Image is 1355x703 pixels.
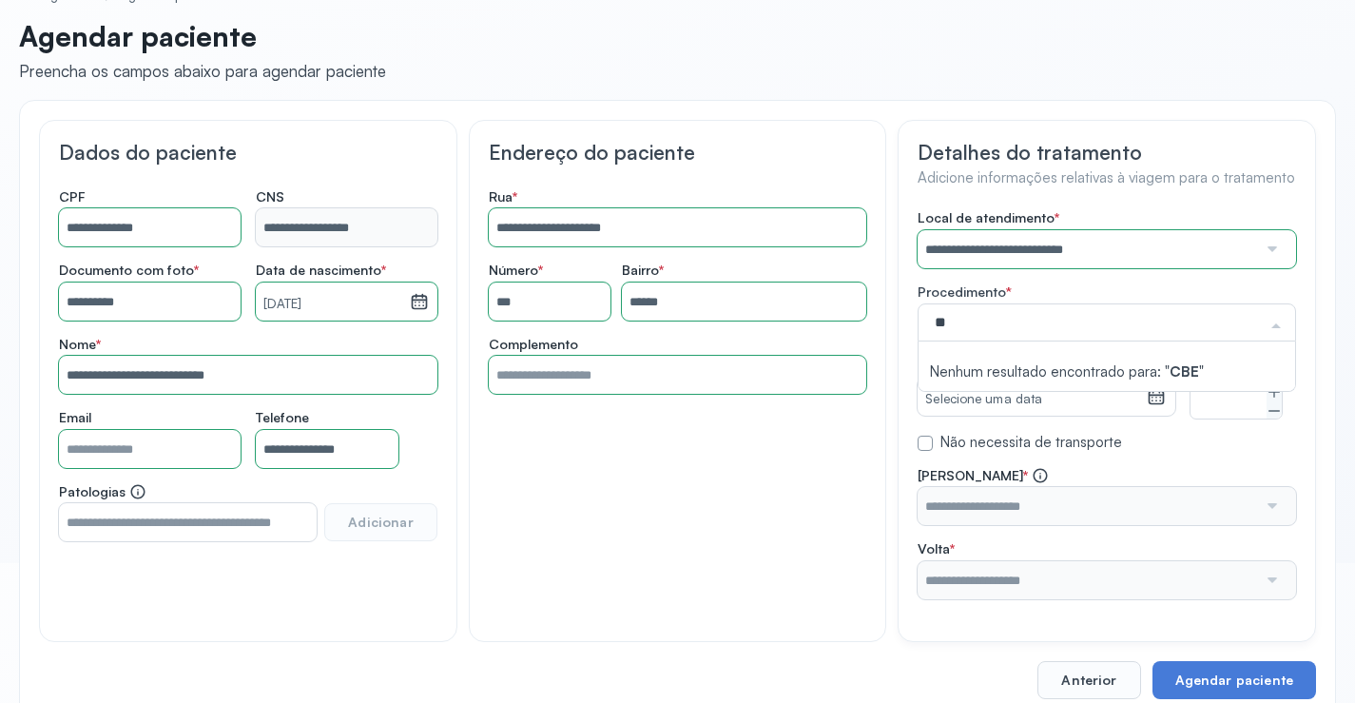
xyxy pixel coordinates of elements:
h4: Adicione informações relativas à viagem para o tratamento [918,169,1296,187]
span: [PERSON_NAME] [918,467,1049,484]
div: Preencha os campos abaixo para agendar paciente [19,61,386,81]
span: Telefone [256,409,309,426]
span: Email [59,409,91,426]
span: Procedimento [918,283,1006,300]
span: Nome [59,336,101,353]
span: Patologias [59,483,146,500]
p: Agendar paciente [19,19,386,53]
span: Bairro [622,262,664,279]
span: Nenhum resultado encontrado para: " " [919,353,1295,391]
span: Documento com foto [59,262,199,279]
small: [DATE] [263,295,402,314]
strong: CBE [1170,362,1199,381]
span: Data de nascimento [256,262,386,279]
span: Número [489,262,543,279]
span: CPF [59,188,86,205]
h3: Dados do paciente [59,140,437,165]
span: Rua [489,188,517,205]
input: procedures-searchbox [930,313,1265,332]
span: Local de atendimento [918,209,1059,226]
span: CNS [256,188,284,205]
button: Adicionar [324,503,436,541]
button: Anterior [1037,661,1140,699]
h3: Detalhes do tratamento [918,140,1296,165]
span: Complemento [489,336,578,353]
label: Não necessita de transporte [940,434,1122,452]
h3: Endereço do paciente [489,140,867,165]
small: Selecione uma data [925,390,1139,409]
button: Agendar paciente [1152,661,1316,699]
span: Volta [918,540,955,557]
